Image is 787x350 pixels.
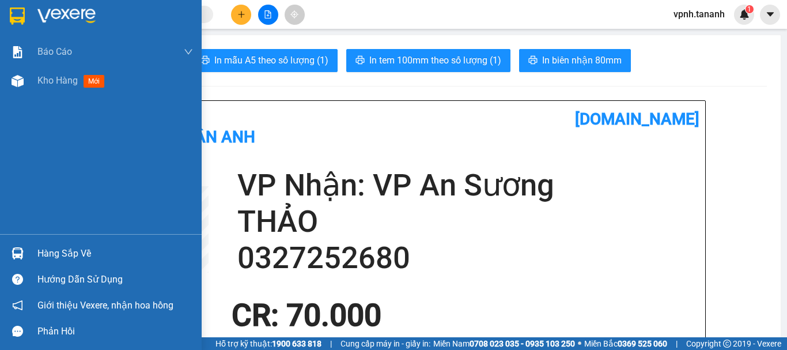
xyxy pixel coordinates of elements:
span: | [676,337,678,350]
span: question-circle [12,274,23,285]
div: CÔ THỦY [10,37,90,51]
div: 0327252680 [99,51,191,67]
strong: 0369 525 060 [618,339,667,348]
span: ⚪️ [578,341,581,346]
strong: 1900 633 818 [272,339,321,348]
img: logo-vxr [10,7,25,25]
span: Miền Bắc [584,337,667,350]
h2: THẢO [237,204,699,240]
img: icon-new-feature [739,9,750,20]
b: [DOMAIN_NAME] [575,110,699,129]
span: aim [290,10,298,18]
span: file-add [264,10,272,18]
span: Hỗ trợ kỹ thuật: [215,337,321,350]
strong: 0708 023 035 - 0935 103 250 [470,339,575,348]
div: Phản hồi [37,323,193,340]
span: down [184,47,193,57]
div: 70.000 [9,74,92,88]
span: vpnh.tananh [664,7,734,21]
button: plus [231,5,251,25]
img: warehouse-icon [12,75,24,87]
span: CR : [9,76,27,88]
img: warehouse-icon [12,247,24,259]
b: Tân Anh [186,127,255,146]
button: caret-down [760,5,780,25]
span: Gửi: [10,11,28,23]
div: THẢO [99,37,191,51]
span: Cung cấp máy in - giấy in: [340,337,430,350]
span: CR : 70.000 [232,298,381,333]
span: printer [200,55,210,66]
span: Giới thiệu Vexere, nhận hoa hồng [37,298,173,313]
span: In mẫu A5 theo số lượng (1) [214,53,328,67]
span: message [12,326,23,337]
h2: VP Nhận: VP An Sương [237,167,699,204]
span: mới [84,75,104,88]
span: Nhận: [99,11,126,23]
span: notification [12,300,23,311]
img: solution-icon [12,46,24,58]
button: printerIn mẫu A5 theo số lượng (1) [191,49,338,72]
span: In biên nhận 80mm [542,53,622,67]
span: Kho hàng [37,75,78,86]
div: Hướng dẫn sử dụng [37,271,193,288]
span: caret-down [765,9,775,20]
span: In tem 100mm theo số lượng (1) [369,53,501,67]
span: Miền Nam [433,337,575,350]
span: | [330,337,332,350]
span: 1 [747,5,751,13]
sup: 1 [746,5,754,13]
div: Hàng sắp về [37,245,193,262]
div: VP An Sương [99,10,191,37]
span: plus [237,10,245,18]
div: 0384294904 [10,51,90,67]
span: Báo cáo [37,44,72,59]
div: BX Ngọc Hồi - Kon Tum [10,10,90,37]
button: printerIn biên nhận 80mm [519,49,631,72]
button: aim [285,5,305,25]
button: file-add [258,5,278,25]
button: printerIn tem 100mm theo số lượng (1) [346,49,510,72]
span: copyright [723,340,731,348]
span: printer [528,55,538,66]
h2: 0327252680 [237,240,699,276]
span: printer [355,55,365,66]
